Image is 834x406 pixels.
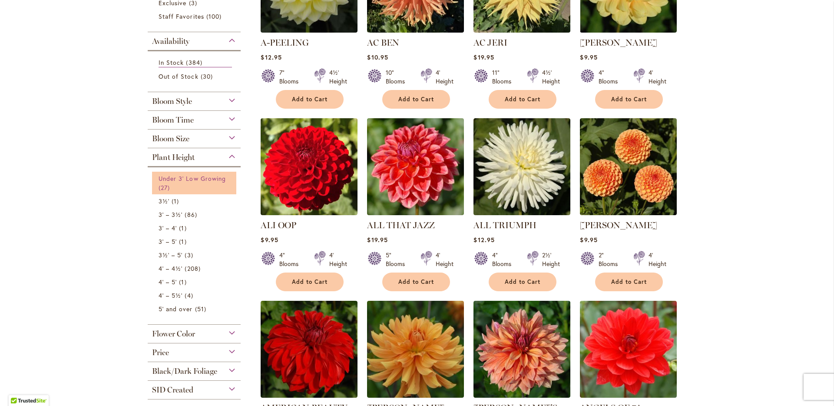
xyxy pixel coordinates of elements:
span: Add to Cart [398,278,434,286]
span: 3½' [159,197,169,205]
span: Add to Cart [505,96,540,103]
button: Add to Cart [382,273,450,291]
button: Add to Cart [489,273,556,291]
span: 1 [179,223,189,233]
div: 5" Blooms [386,251,410,268]
span: 4' – 5' [159,278,177,286]
div: 4" Blooms [279,251,304,268]
a: ALI OOP [261,220,296,230]
div: 11" Blooms [492,68,516,86]
div: 4' Height [329,251,347,268]
a: AC Jeri [473,26,570,34]
button: Add to Cart [276,273,344,291]
span: Out of Stock [159,72,199,80]
a: 3½' 1 [159,196,232,206]
img: ANGELS OF 7A [580,301,677,398]
span: 3' – 4' [159,224,177,232]
a: 3½' – 5' 3 [159,250,232,260]
span: Bloom Size [152,134,189,143]
img: Andy's Legacy [473,301,570,398]
div: 10" Blooms [386,68,410,86]
span: 86 [185,210,199,219]
span: Bloom Style [152,97,192,106]
div: 4" Blooms [599,68,623,86]
div: 4' Height [649,68,666,86]
a: 3' – 3½' 86 [159,210,232,219]
a: ALL THAT JAZZ [367,209,464,217]
img: ALI OOP [261,118,357,215]
span: Add to Cart [611,96,647,103]
span: 1 [179,277,189,286]
a: ALL TRIUMPH [473,209,570,217]
div: 2½' Height [542,251,560,268]
button: Add to Cart [276,90,344,109]
div: 7" Blooms [279,68,304,86]
a: AC JERI [473,37,507,48]
a: Out of Stock 30 [159,72,232,81]
div: 4½' Height [542,68,560,86]
a: 4' – 5' 1 [159,277,232,286]
a: ALL THAT JAZZ [367,220,435,230]
span: 5' and over [159,305,193,313]
img: ANDREW CHARLES [367,301,464,398]
a: AMERICAN BEAUTY [261,391,357,399]
span: $9.95 [580,236,597,244]
span: 384 [186,58,204,67]
div: 4' Height [436,68,453,86]
a: 3' – 5' 1 [159,237,232,246]
span: Price [152,348,169,357]
a: Andy's Legacy [473,391,570,399]
span: 51 [195,304,208,313]
span: 3½' – 5' [159,251,182,259]
span: Staff Favorites [159,12,204,20]
div: 4' Height [436,251,453,268]
span: 3 [185,250,195,260]
span: Flower Color [152,329,195,339]
span: SID Created [152,385,193,395]
a: In Stock 384 [159,58,232,67]
img: ALL THAT JAZZ [367,118,464,215]
div: 4" Blooms [492,251,516,268]
span: 1 [179,237,189,246]
div: 4' Height [649,251,666,268]
button: Add to Cart [595,90,663,109]
span: $9.95 [580,53,597,61]
span: In Stock [159,58,184,67]
a: A-PEELING [261,37,309,48]
span: 100 [206,12,224,21]
a: ALL TRIUMPH [473,220,536,230]
span: Add to Cart [505,278,540,286]
span: $12.95 [473,236,494,244]
span: Add to Cart [292,96,328,103]
button: Add to Cart [382,90,450,109]
img: ALL TRIUMPH [473,118,570,215]
span: 4' – 5½' [159,291,182,300]
span: 30 [201,72,215,81]
span: Plant Height [152,153,195,162]
span: Black/Dark Foliage [152,366,217,376]
span: $9.95 [261,236,278,244]
a: 5' and over 51 [159,304,232,313]
a: A-Peeling [261,26,357,34]
a: 4' – 4½' 208 [159,264,232,273]
div: 4½' Height [329,68,347,86]
a: ANDREW CHARLES [367,391,464,399]
a: [PERSON_NAME] [580,37,657,48]
button: Add to Cart [595,273,663,291]
a: AHOY MATEY [580,26,677,34]
span: Bloom Time [152,115,194,125]
span: $19.95 [473,53,494,61]
span: $19.95 [367,236,387,244]
button: Add to Cart [489,90,556,109]
iframe: Launch Accessibility Center [7,375,31,399]
span: Add to Cart [292,278,328,286]
span: 4' – 4½' [159,264,182,273]
a: AC BEN [367,26,464,34]
a: 3' – 4' 1 [159,223,232,233]
a: AC BEN [367,37,399,48]
span: Add to Cart [398,96,434,103]
a: [PERSON_NAME] [580,220,657,230]
span: Add to Cart [611,278,647,286]
span: Under 3' Low Growing [159,174,226,183]
span: $12.95 [261,53,281,61]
